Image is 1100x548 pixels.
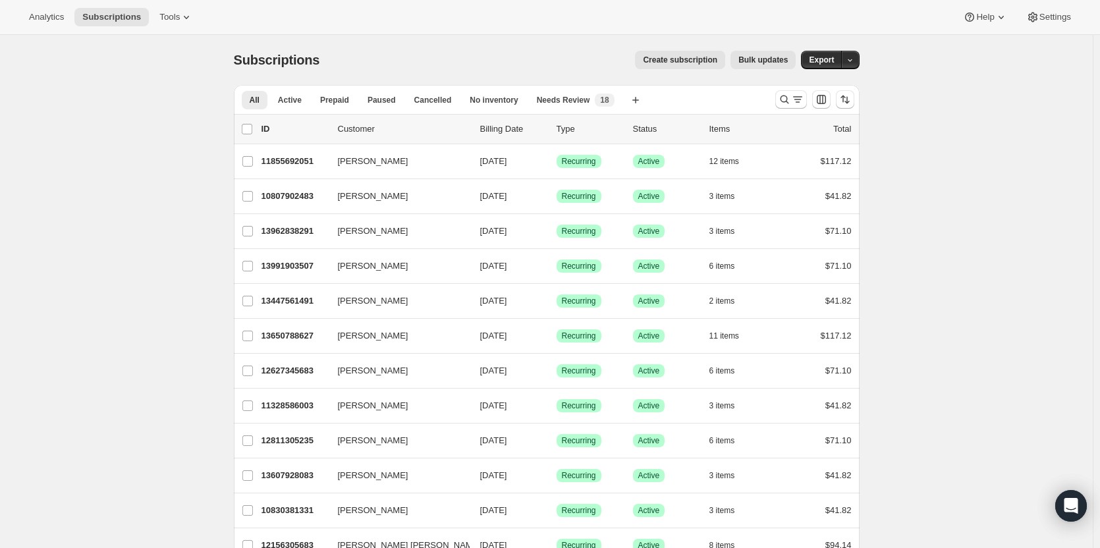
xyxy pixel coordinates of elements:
[825,226,852,236] span: $71.10
[709,292,750,310] button: 2 items
[480,331,507,341] span: [DATE]
[709,501,750,520] button: 3 items
[261,501,852,520] div: 10830381331[PERSON_NAME][DATE]SuccessRecurringSuccessActive3 items$41.82
[562,331,596,341] span: Recurring
[638,435,660,446] span: Active
[480,156,507,166] span: [DATE]
[562,400,596,411] span: Recurring
[338,260,408,273] span: [PERSON_NAME]
[480,226,507,236] span: [DATE]
[562,296,596,306] span: Recurring
[234,53,320,67] span: Subscriptions
[709,435,735,446] span: 6 items
[825,435,852,445] span: $71.10
[709,222,750,240] button: 3 items
[330,430,462,451] button: [PERSON_NAME]
[562,366,596,376] span: Recurring
[261,123,327,136] p: ID
[480,400,507,410] span: [DATE]
[261,329,327,342] p: 13650788627
[821,156,852,166] span: $117.12
[801,51,842,69] button: Export
[470,95,518,105] span: No inventory
[709,505,735,516] span: 3 items
[261,466,852,485] div: 13607928083[PERSON_NAME][DATE]SuccessRecurringSuccessActive3 items$41.82
[638,470,660,481] span: Active
[1039,12,1071,22] span: Settings
[250,95,260,105] span: All
[330,395,462,416] button: [PERSON_NAME]
[261,399,327,412] p: 11328586003
[261,187,852,205] div: 10807902483[PERSON_NAME][DATE]SuccessRecurringSuccessActive3 items$41.82
[638,400,660,411] span: Active
[557,123,622,136] div: Type
[261,292,852,310] div: 13447561491[PERSON_NAME][DATE]SuccessRecurringSuccessActive2 items$41.82
[480,505,507,515] span: [DATE]
[338,434,408,447] span: [PERSON_NAME]
[261,260,327,273] p: 13991903507
[261,152,852,171] div: 11855692051[PERSON_NAME][DATE]SuccessRecurringSuccessActive12 items$117.12
[643,55,717,65] span: Create subscription
[338,190,408,203] span: [PERSON_NAME]
[562,156,596,167] span: Recurring
[709,191,735,202] span: 3 items
[638,296,660,306] span: Active
[638,261,660,271] span: Active
[562,470,596,481] span: Recurring
[709,431,750,450] button: 6 items
[480,470,507,480] span: [DATE]
[709,362,750,380] button: 6 items
[29,12,64,22] span: Analytics
[338,504,408,517] span: [PERSON_NAME]
[261,469,327,482] p: 13607928083
[562,191,596,202] span: Recurring
[638,505,660,516] span: Active
[261,431,852,450] div: 12811305235[PERSON_NAME][DATE]SuccessRecurringSuccessActive6 items$71.10
[338,469,408,482] span: [PERSON_NAME]
[261,294,327,308] p: 13447561491
[825,400,852,410] span: $41.82
[261,257,852,275] div: 13991903507[PERSON_NAME][DATE]SuccessRecurringSuccessActive6 items$71.10
[414,95,452,105] span: Cancelled
[330,360,462,381] button: [PERSON_NAME]
[330,256,462,277] button: [PERSON_NAME]
[836,90,854,109] button: Sort the results
[730,51,796,69] button: Bulk updates
[825,261,852,271] span: $71.10
[338,399,408,412] span: [PERSON_NAME]
[833,123,851,136] p: Total
[709,261,735,271] span: 6 items
[261,225,327,238] p: 13962838291
[638,366,660,376] span: Active
[821,331,852,341] span: $117.12
[330,290,462,312] button: [PERSON_NAME]
[338,225,408,238] span: [PERSON_NAME]
[709,331,739,341] span: 11 items
[261,155,327,168] p: 11855692051
[562,261,596,271] span: Recurring
[330,186,462,207] button: [PERSON_NAME]
[261,362,852,380] div: 12627345683[PERSON_NAME][DATE]SuccessRecurringSuccessActive6 items$71.10
[338,155,408,168] span: [PERSON_NAME]
[709,366,735,376] span: 6 items
[633,123,699,136] p: Status
[738,55,788,65] span: Bulk updates
[562,226,596,236] span: Recurring
[812,90,831,109] button: Customize table column order and visibility
[955,8,1015,26] button: Help
[638,331,660,341] span: Active
[480,191,507,201] span: [DATE]
[825,191,852,201] span: $41.82
[338,329,408,342] span: [PERSON_NAME]
[825,505,852,515] span: $41.82
[320,95,349,105] span: Prepaid
[151,8,201,26] button: Tools
[82,12,141,22] span: Subscriptions
[74,8,149,26] button: Subscriptions
[330,325,462,346] button: [PERSON_NAME]
[709,400,735,411] span: 3 items
[261,434,327,447] p: 12811305235
[625,91,646,109] button: Create new view
[480,261,507,271] span: [DATE]
[159,12,180,22] span: Tools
